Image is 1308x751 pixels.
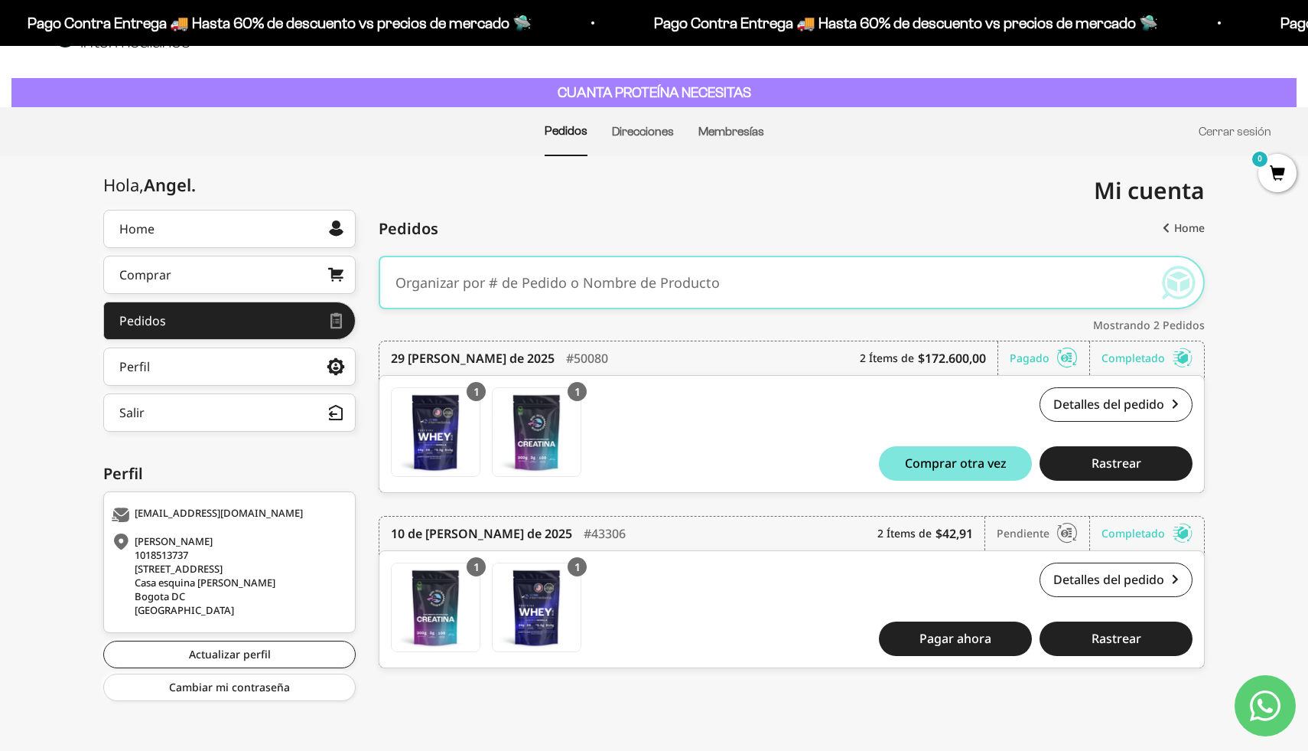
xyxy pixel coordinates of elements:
[103,393,356,432] button: Salir
[103,175,196,194] div: Hola,
[103,302,356,340] a: Pedidos
[492,563,581,652] a: Proteína Whey - Vainilla - Vainilla / 2 libras (910g)
[119,269,171,281] div: Comprar
[545,124,587,137] a: Pedidos
[1040,622,1192,656] button: Rastrear
[467,382,486,401] div: 1
[379,217,438,240] span: Pedidos
[493,563,581,651] img: Translation missing: es.Proteína Whey - Vainilla - Vainilla / 2 libras (910g)
[392,388,480,476] img: Translation missing: es.Proteína Whey - Vainilla - Vainilla / 2 libras (910g)
[698,125,764,138] a: Membresías
[568,382,587,401] div: 1
[1199,125,1271,138] a: Cerrar sesión
[1040,387,1192,422] a: Detalles del pedido
[1040,563,1192,597] a: Detalles del pedido
[568,557,587,576] div: 1
[905,457,1007,469] span: Comprar otra vez
[18,11,522,35] p: Pago Contra Entrega 🚚 Hasta 60% de descuento vs precios de mercado 🛸
[584,517,626,550] div: #43306
[612,125,674,138] a: Direcciones
[935,524,973,543] b: $42,91
[103,462,356,485] div: Perfil
[997,517,1090,550] div: Pendiente
[103,674,356,701] a: Cambiar mi contraseña
[112,508,343,523] div: [EMAIL_ADDRESS][DOMAIN_NAME]
[144,173,196,196] span: Angel
[860,341,998,375] div: 2 Ítems de
[1258,166,1297,183] a: 0
[112,534,343,617] div: [PERSON_NAME] 1018513737 [STREET_ADDRESS] Casa esquina [PERSON_NAME] Bogota DC [GEOGRAPHIC_DATA]
[1094,175,1205,206] span: Mi cuenta
[191,173,196,196] span: .
[644,11,1148,35] p: Pago Contra Entrega 🚚 Hasta 60% de descuento vs precios de mercado 🛸
[1040,446,1192,481] button: Rastrear
[391,563,480,652] a: Creatina Monohidrato
[119,223,155,235] div: Home
[493,388,581,476] img: Translation missing: es.Creatina Monohidrato
[1251,150,1269,168] mark: 0
[103,256,356,294] a: Comprar
[566,341,608,375] div: #50080
[1010,341,1090,375] div: Pagado
[877,517,985,550] div: 2 Ítems de
[119,361,150,373] div: Perfil
[467,557,486,576] div: 1
[1151,214,1205,242] a: Home
[879,446,1032,481] button: Comprar otra vez
[558,84,751,100] strong: CUANTA PROTEÍNA NECESITAS
[379,317,1205,333] div: Mostrando 2 Pedidos
[1092,457,1141,469] span: Rastrear
[391,387,480,477] a: Proteína Whey - Vainilla - Vainilla / 2 libras (910g)
[103,210,356,248] a: Home
[1101,341,1192,375] div: Completado
[918,349,986,367] b: $172.600,00
[119,315,166,327] div: Pedidos
[103,348,356,386] a: Perfil
[492,387,581,477] a: Creatina Monohidrato
[1101,517,1192,550] div: Completado
[1092,632,1141,645] span: Rastrear
[391,524,572,543] time: 10 de [PERSON_NAME] de 2025
[103,641,356,668] a: Actualizar perfil
[391,349,555,367] time: 29 [PERSON_NAME] de 2025
[395,260,1142,305] input: Organizar por # de Pedido o Nombre de Producto
[119,407,145,419] div: Salir
[879,622,1032,656] a: Pagar ahora
[392,563,480,651] img: Translation missing: es.Creatina Monohidrato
